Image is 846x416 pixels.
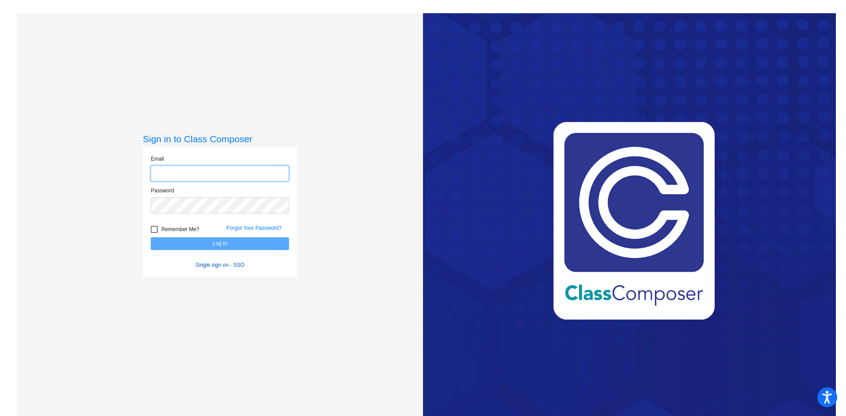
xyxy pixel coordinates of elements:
a: Single sign on - SSO [196,262,245,268]
h3: Sign in to Class Composer [143,133,297,144]
label: Password [151,187,174,195]
label: Email [151,155,164,163]
button: Log In [151,237,289,250]
a: Forgot Your Password? [226,225,282,231]
span: Remember Me? [161,224,199,235]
